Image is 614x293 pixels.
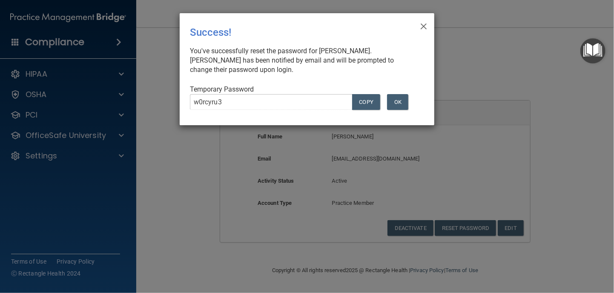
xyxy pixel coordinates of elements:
[190,46,417,75] div: You've successfully reset the password for [PERSON_NAME]. [PERSON_NAME] has been notified by emai...
[190,85,254,93] span: Temporary Password
[420,17,428,34] span: ×
[387,94,408,110] button: OK
[190,20,389,45] div: Success!
[580,38,605,63] button: Open Resource Center
[352,94,380,110] button: COPY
